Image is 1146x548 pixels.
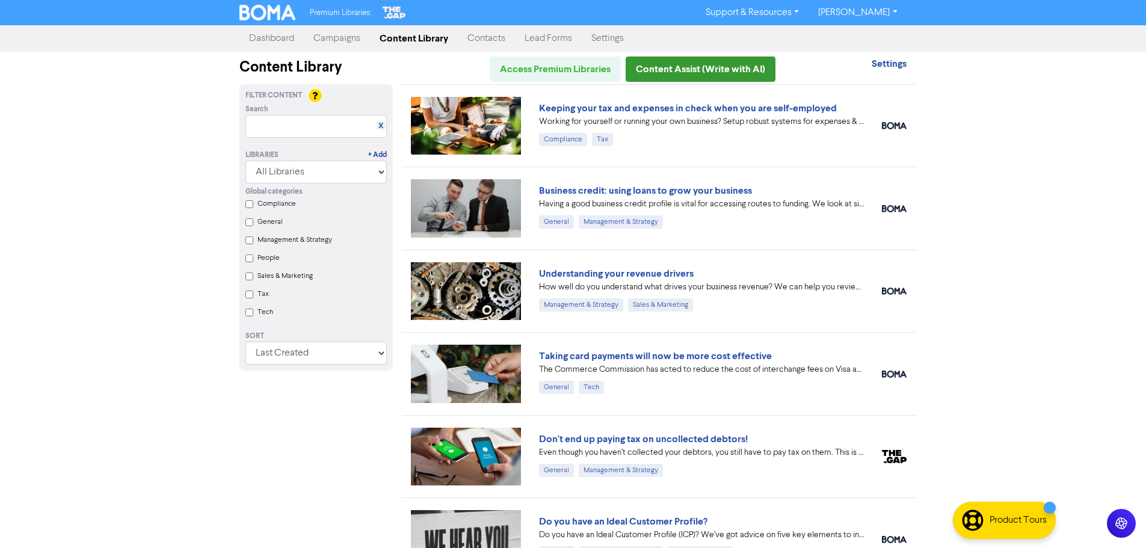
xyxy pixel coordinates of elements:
[239,26,304,51] a: Dashboard
[995,418,1146,548] iframe: Chat Widget
[245,104,268,115] span: Search
[257,217,283,227] label: General
[882,205,907,212] img: boma
[592,133,613,146] div: Tax
[882,536,907,543] img: boma
[872,60,907,69] a: Settings
[245,331,387,342] div: Sort
[539,281,864,294] div: How well do you understand what drives your business revenue? We can help you review your numbers...
[539,185,752,197] a: Business credit: using loans to grow your business
[628,298,693,312] div: Sales & Marketing
[882,122,907,129] img: boma_accounting
[515,26,582,51] a: Lead Forms
[579,464,663,477] div: Management & Strategy
[310,9,371,17] span: Premium Libraries:
[539,102,837,114] a: Keeping your tax and expenses in check when you are self-employed
[490,57,621,82] a: Access Premium Libraries
[245,150,279,161] div: Libraries
[539,464,574,477] div: General
[539,298,623,312] div: Management & Strategy
[539,115,864,128] div: Working for yourself or running your own business? Setup robust systems for expenses & tax requir...
[882,371,907,378] img: boma
[539,433,748,445] a: Don't end up paying tax on uncollected debtors!
[539,516,707,528] a: Do you have an Ideal Customer Profile?
[539,446,864,459] div: Even though you haven’t collected your debtors, you still have to pay tax on them. This is becaus...
[582,26,633,51] a: Settings
[539,529,864,541] div: Do you have an Ideal Customer Profile (ICP)? We’ve got advice on five key elements to include in ...
[539,133,587,146] div: Compliance
[239,5,296,20] img: BOMA Logo
[539,381,574,394] div: General
[882,450,907,463] img: thegap
[257,289,269,300] label: Tax
[872,58,907,70] strong: Settings
[257,235,332,245] label: Management & Strategy
[539,198,864,211] div: Having a good business credit profile is vital for accessing routes to funding. We look at six di...
[239,57,393,78] div: Content Library
[579,381,604,394] div: Tech
[370,26,458,51] a: Content Library
[257,253,280,263] label: People
[539,268,694,280] a: Understanding your revenue drivers
[245,186,387,197] div: Global categories
[539,215,574,229] div: General
[696,3,809,22] a: Support & Resources
[257,199,296,209] label: Compliance
[368,150,387,161] a: + Add
[809,3,907,22] a: [PERSON_NAME]
[245,90,387,101] div: Filter Content
[579,215,663,229] div: Management & Strategy
[626,57,775,82] a: Content Assist (Write with AI)
[257,271,313,282] label: Sales & Marketing
[378,122,383,131] a: X
[381,5,407,20] img: The Gap
[458,26,515,51] a: Contacts
[539,350,772,362] a: Taking card payments will now be more cost effective
[257,307,273,318] label: Tech
[882,288,907,295] img: boma_accounting
[304,26,370,51] a: Campaigns
[539,363,864,376] div: The Commerce Commission has acted to reduce the cost of interchange fees on Visa and Mastercard p...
